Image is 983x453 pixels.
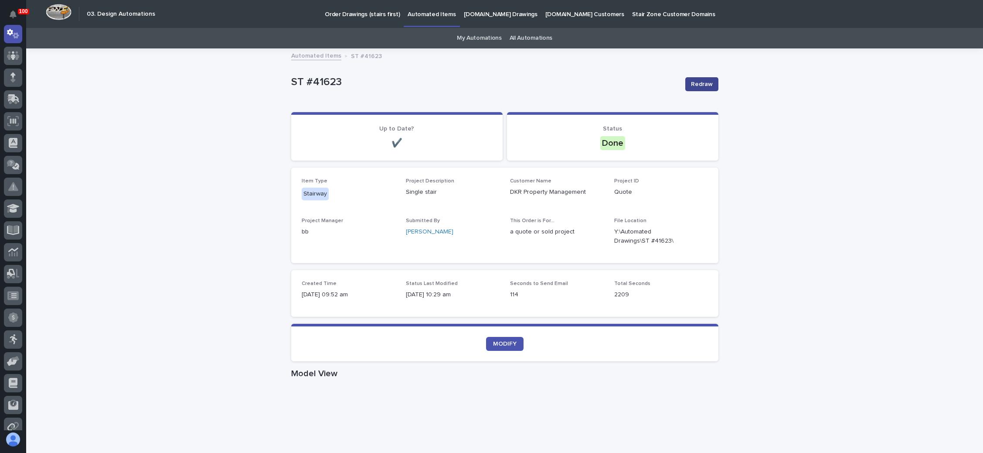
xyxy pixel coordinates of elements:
[302,138,492,148] p: ✔️
[510,218,554,223] span: This Order is For...
[291,368,718,379] h1: Model View
[302,218,343,223] span: Project Manager
[351,51,382,60] p: ST #41623
[406,188,500,197] p: Single stair
[406,290,500,299] p: [DATE] 10:29 am
[4,5,22,24] button: Notifications
[486,337,524,351] a: MODIFY
[685,77,718,91] button: Redraw
[603,126,622,132] span: Status
[614,281,650,286] span: Total Seconds
[510,178,551,184] span: Customer Name
[11,10,22,24] div: Notifications100
[302,178,327,184] span: Item Type
[406,227,453,237] a: [PERSON_NAME]
[406,178,454,184] span: Project Description
[614,178,639,184] span: Project ID
[302,290,395,299] p: [DATE] 09:52 am
[291,76,678,89] p: ST #41623
[614,290,708,299] p: 2209
[691,80,713,89] span: Redraw
[510,290,604,299] p: 114
[510,188,604,197] p: DKR Property Management
[302,227,395,237] p: bb
[302,281,337,286] span: Created Time
[291,50,341,60] a: Automated Items
[19,8,28,14] p: 100
[510,227,604,237] p: a quote or sold project
[457,28,502,48] a: My Automations
[87,10,155,18] h2: 03. Design Automations
[600,136,625,150] div: Done
[302,188,329,200] div: Stairway
[614,218,646,223] span: File Location
[510,28,552,48] a: All Automations
[406,218,440,223] span: Submitted By
[406,281,458,286] span: Status Last Modified
[493,341,517,347] span: MODIFY
[510,281,568,286] span: Seconds to Send Email
[46,4,71,20] img: Workspace Logo
[379,126,414,132] span: Up to Date?
[614,227,687,246] : Y:\Automated Drawings\ST #41623\
[4,430,22,449] button: users-avatar
[614,188,708,197] p: Quote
